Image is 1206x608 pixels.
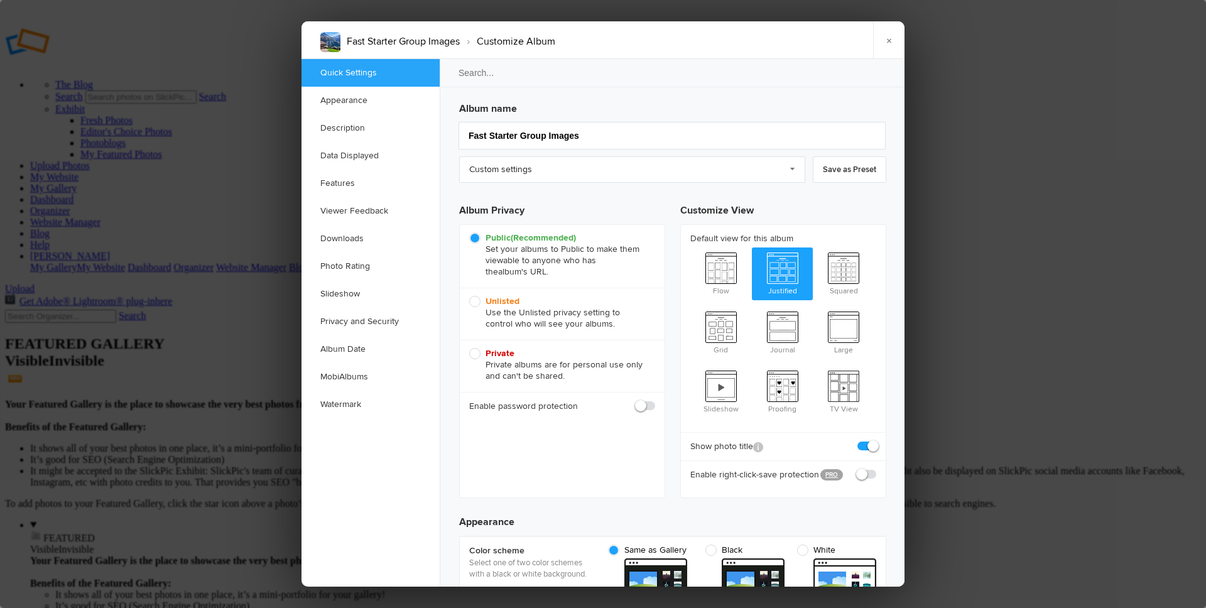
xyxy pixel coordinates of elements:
[813,156,886,183] a: Save as Preset
[301,308,440,335] a: Privacy and Security
[439,58,906,87] input: Search...
[752,307,813,357] span: Journal
[459,193,665,224] h3: Album Privacy
[347,31,460,52] li: Fast Starter Group Images
[301,87,440,114] a: Appearance
[301,59,440,87] a: Quick Settings
[486,348,514,359] b: Private
[486,232,576,243] b: Public
[608,545,687,556] span: Same as Gallery
[469,557,595,580] p: Select one of two color schemes with a black or white background.
[301,142,440,170] a: Data Displayed
[752,247,813,298] span: Justified
[459,504,886,529] h3: Appearance
[873,21,905,59] a: ×
[690,469,811,481] b: Enable right-click-save protection
[459,156,805,183] a: Custom settings
[752,366,813,416] span: Proofing
[301,363,440,391] a: MobiAlbums
[469,348,649,382] span: Private albums are for personal use only and can't be shared.
[705,545,778,556] span: Black
[690,307,752,357] span: Grid
[301,170,440,197] a: Features
[301,114,440,142] a: Description
[469,296,649,330] span: Use the Unlisted privacy setting to control who will see your albums.
[813,247,874,298] span: Squared
[690,247,752,298] span: Flow
[301,335,440,363] a: Album Date
[690,232,876,245] b: Default view for this album
[813,307,874,357] span: Large
[469,545,595,557] b: Color scheme
[460,31,555,52] li: Customize Album
[469,232,649,278] span: Set your albums to Public to make them viewable to anyone who has the
[820,469,843,480] a: PRO
[469,400,578,413] b: Enable password protection
[301,391,440,418] a: Watermark
[459,96,886,116] h3: Album name
[301,252,440,280] a: Photo Rating
[813,366,874,416] span: TV View
[690,440,763,453] b: Show photo title
[320,32,340,52] img: Hostel_in_Gimmelwald.jpg
[498,266,548,277] span: album's URL.
[301,225,440,252] a: Downloads
[301,197,440,225] a: Viewer Feedback
[690,366,752,416] span: Slideshow
[301,280,440,308] a: Slideshow
[680,193,886,224] h3: Customize View
[511,232,576,243] i: (Recommended)
[797,545,870,556] span: White
[486,296,519,307] b: Unlisted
